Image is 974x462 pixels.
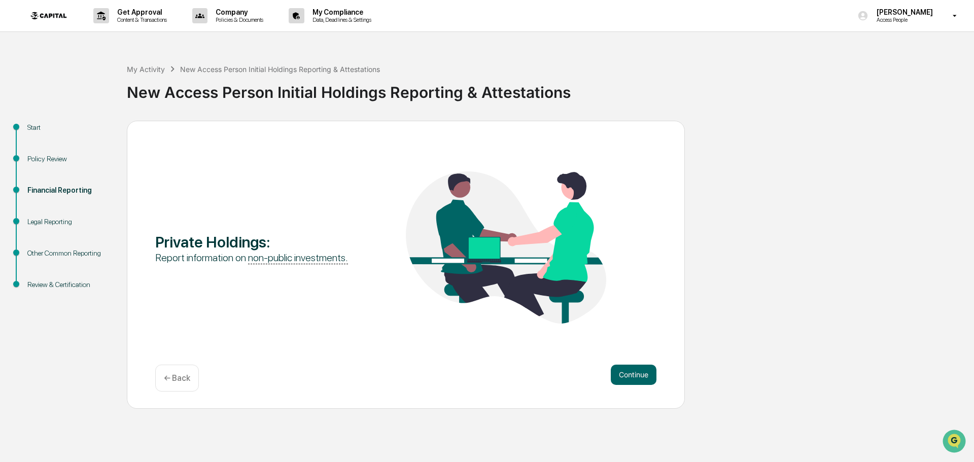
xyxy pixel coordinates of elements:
div: Report information on [155,251,356,264]
div: Private Holdings : [155,233,356,251]
div: Review & Certification [27,279,111,290]
img: 1746055101610-c473b297-6a78-478c-a979-82029cc54cd1 [10,78,28,96]
div: Financial Reporting [27,185,111,196]
p: [PERSON_NAME] [868,8,938,16]
img: logo [24,6,73,26]
span: Attestations [84,128,126,138]
button: Start new chat [172,81,185,93]
a: Powered byPylon [72,171,123,180]
button: Continue [611,365,656,385]
a: 🗄️Attestations [69,124,130,142]
div: Start new chat [34,78,166,88]
p: Company [207,8,268,16]
p: Get Approval [109,8,172,16]
div: My Activity [127,65,165,74]
div: We're available if you need us! [34,88,128,96]
div: New Access Person Initial Holdings Reporting & Attestations [180,65,380,74]
a: 🖐️Preclearance [6,124,69,142]
p: Data, Deadlines & Settings [304,16,376,23]
p: ← Back [164,373,190,383]
p: My Compliance [304,8,376,16]
div: New Access Person Initial Holdings Reporting & Attestations [127,75,969,101]
div: 🗄️ [74,129,82,137]
p: Policies & Documents [207,16,268,23]
div: Legal Reporting [27,217,111,227]
iframe: Open customer support [942,429,969,456]
div: 🔎 [10,148,18,156]
u: non-public investments. [248,252,348,264]
div: Policy Review [27,154,111,164]
div: Start [27,122,111,133]
p: How can we help? [10,21,185,38]
img: Private Holdings [406,171,606,324]
div: Other Common Reporting [27,248,111,259]
span: Pylon [101,172,123,180]
p: Content & Transactions [109,16,172,23]
div: 🖐️ [10,129,18,137]
span: Data Lookup [20,147,64,157]
p: Access People [868,16,938,23]
span: Preclearance [20,128,65,138]
a: 🔎Data Lookup [6,143,68,161]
